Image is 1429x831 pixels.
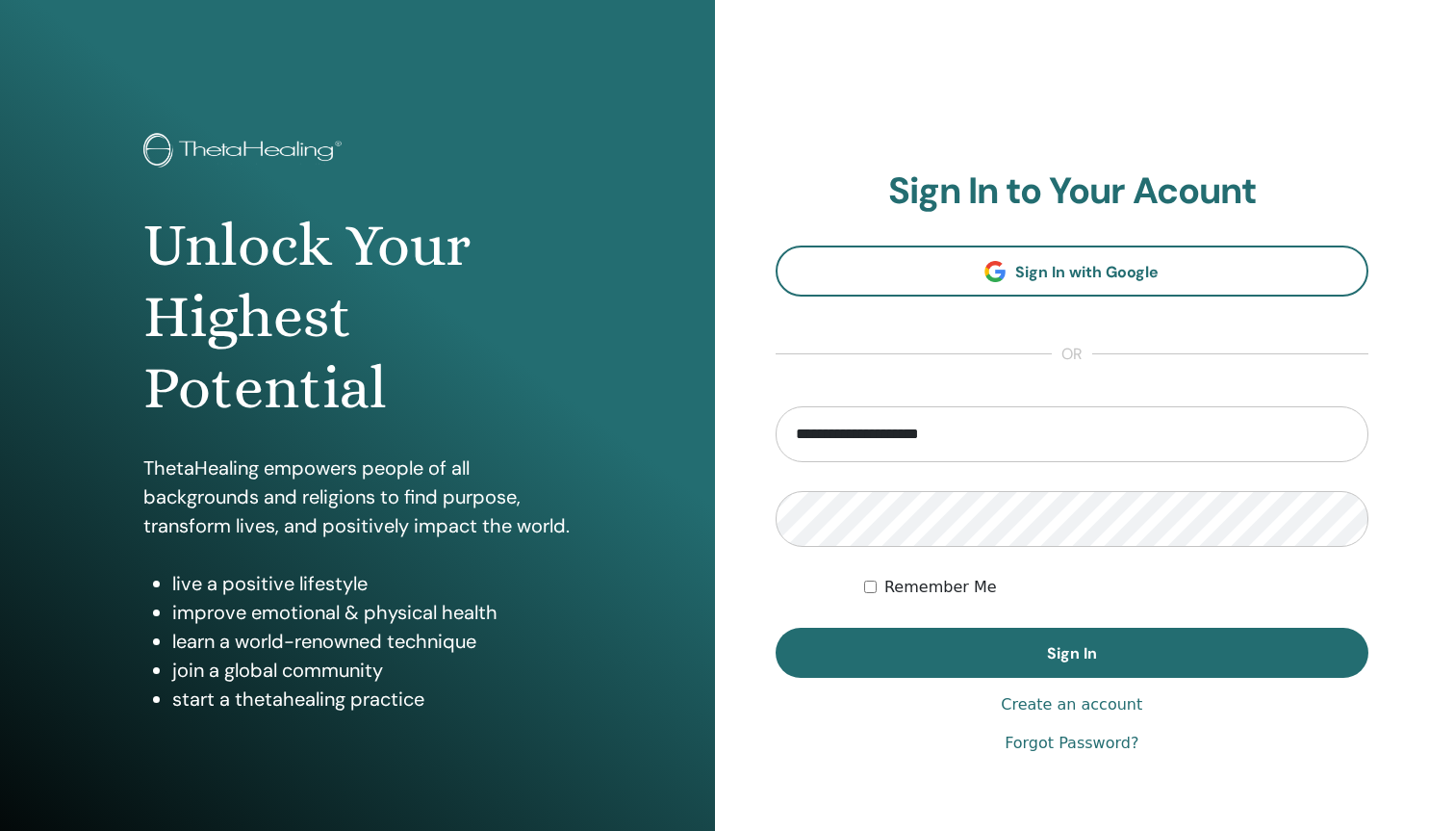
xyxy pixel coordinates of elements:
[776,628,1369,678] button: Sign In
[884,576,997,599] label: Remember Me
[143,210,572,425] h1: Unlock Your Highest Potential
[172,627,572,656] li: learn a world-renowned technique
[1001,693,1142,716] a: Create an account
[776,246,1369,297] a: Sign In with Google
[1047,643,1097,663] span: Sign In
[1005,732,1138,755] a: Forgot Password?
[1052,343,1092,366] span: or
[776,169,1369,214] h2: Sign In to Your Acount
[1015,262,1159,282] span: Sign In with Google
[172,656,572,685] li: join a global community
[172,685,572,714] li: start a thetahealing practice
[143,454,572,540] p: ThetaHealing empowers people of all backgrounds and religions to find purpose, transform lives, a...
[172,569,572,598] li: live a positive lifestyle
[864,576,1368,599] div: Keep me authenticated indefinitely or until I manually logout
[172,598,572,627] li: improve emotional & physical health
